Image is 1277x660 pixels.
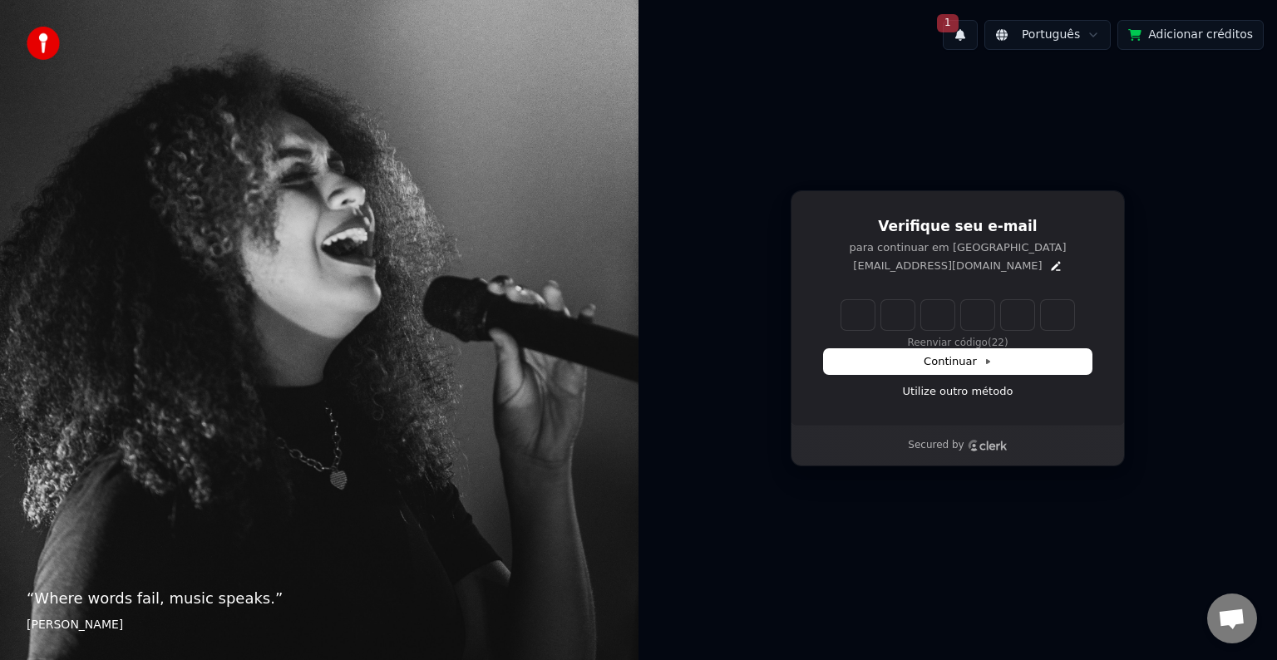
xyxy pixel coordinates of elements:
[1049,259,1063,273] button: Edit
[937,14,959,32] span: 1
[27,587,612,610] p: “ Where words fail, music speaks. ”
[924,354,992,369] span: Continuar
[1117,20,1264,50] button: Adicionar créditos
[968,440,1008,451] a: Clerk logo
[27,27,60,60] img: youka
[853,259,1042,273] p: [EMAIL_ADDRESS][DOMAIN_NAME]
[27,617,612,633] footer: [PERSON_NAME]
[824,349,1092,374] button: Continuar
[1207,594,1257,643] div: Bate-papo aberto
[943,20,978,50] button: 1
[908,439,964,452] p: Secured by
[824,240,1092,255] p: para continuar em [GEOGRAPHIC_DATA]
[841,300,1074,330] input: Enter verification code
[903,384,1013,399] a: Utilize outro método
[824,217,1092,237] h1: Verifique seu e-mail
